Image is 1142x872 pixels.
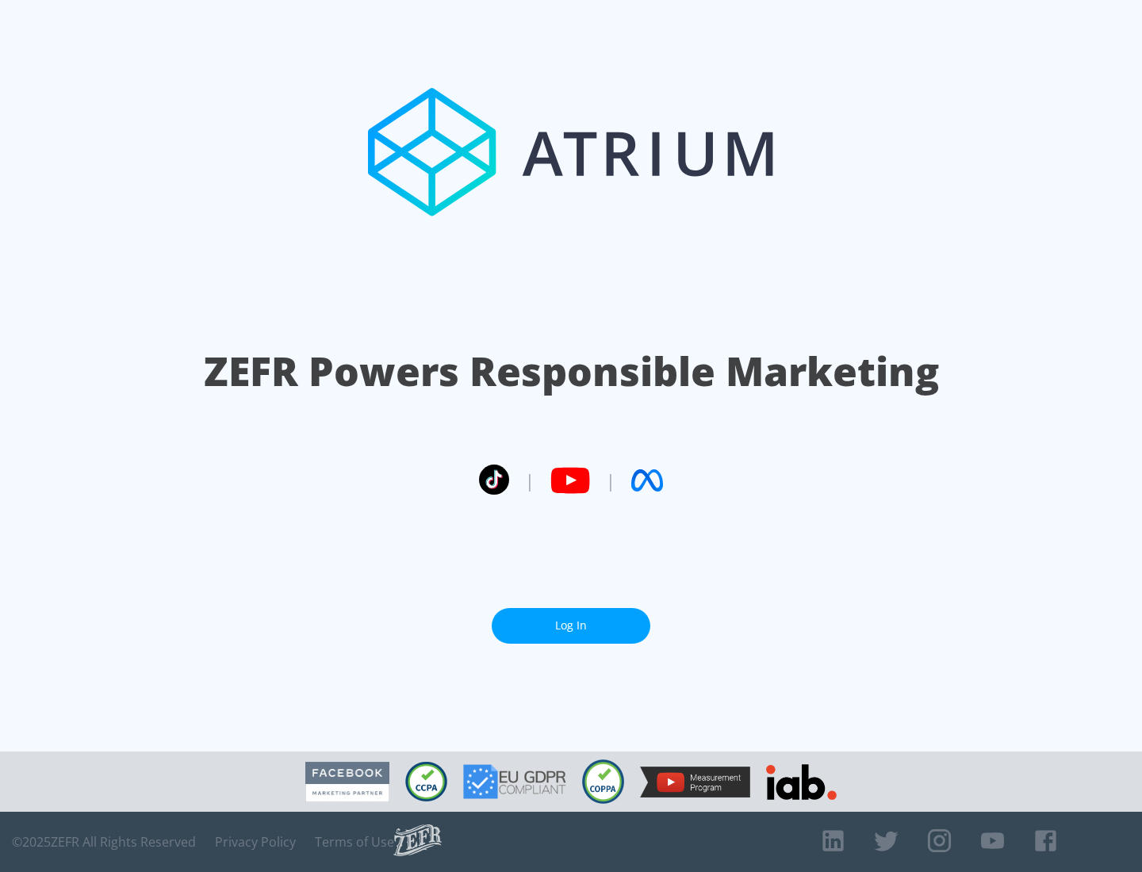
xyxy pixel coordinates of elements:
span: | [606,469,615,492]
img: Facebook Marketing Partner [305,762,389,802]
h1: ZEFR Powers Responsible Marketing [204,344,939,399]
a: Privacy Policy [215,834,296,850]
a: Terms of Use [315,834,394,850]
img: COPPA Compliant [582,759,624,804]
img: CCPA Compliant [405,762,447,801]
img: GDPR Compliant [463,764,566,799]
img: YouTube Measurement Program [640,767,750,797]
span: | [525,469,535,492]
img: IAB [766,764,837,800]
span: © 2025 ZEFR All Rights Reserved [12,834,196,850]
a: Log In [492,608,650,644]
